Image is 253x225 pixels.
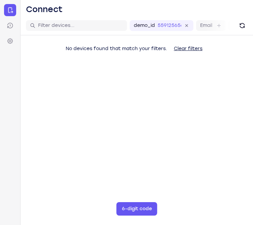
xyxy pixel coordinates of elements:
label: Email [200,22,212,29]
a: Settings [4,35,16,47]
label: demo_id [134,22,155,29]
a: Connect [4,4,16,16]
span: No devices found that match your filters. [66,46,167,51]
h1: Connect [26,4,63,15]
button: Refresh [237,20,248,31]
button: 6-digit code [117,202,157,216]
a: Sessions [4,20,16,32]
input: Filter devices... [38,22,123,29]
button: Clear filters [168,42,208,55]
